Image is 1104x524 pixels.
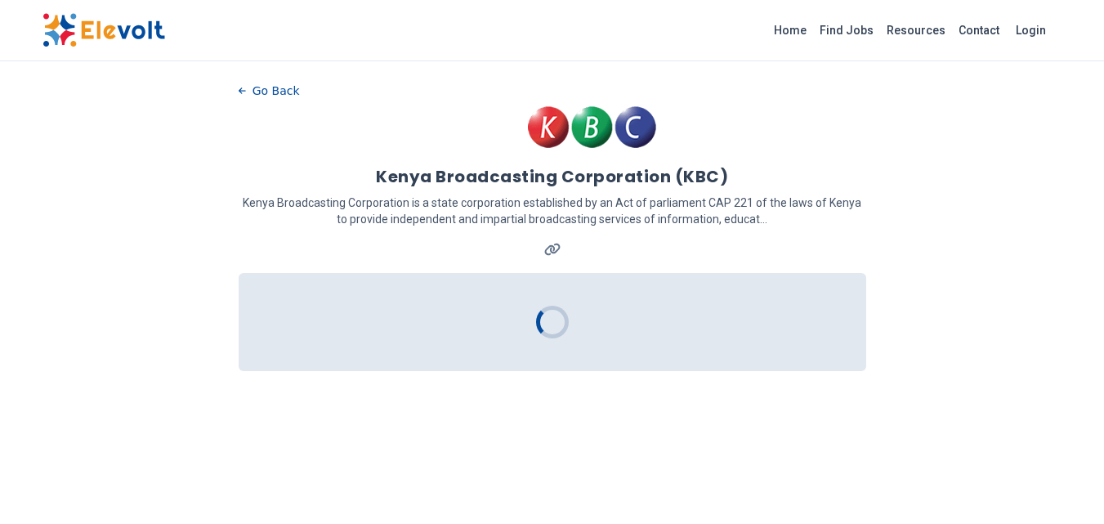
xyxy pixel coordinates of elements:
[767,17,813,43] a: Home
[530,299,575,345] div: Loading...
[239,195,866,227] p: Kenya Broadcasting Corporation is a state corporation established by an Act of parliament CAP 221...
[880,17,952,43] a: Resources
[528,103,717,152] img: Kenya Broadcasting Corporation (KBC)
[42,13,165,47] img: Elevolt
[239,78,300,103] button: Go Back
[952,17,1006,43] a: Contact
[376,165,728,188] h1: Kenya Broadcasting Corporation (KBC)
[813,17,880,43] a: Find Jobs
[1006,14,1056,47] a: Login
